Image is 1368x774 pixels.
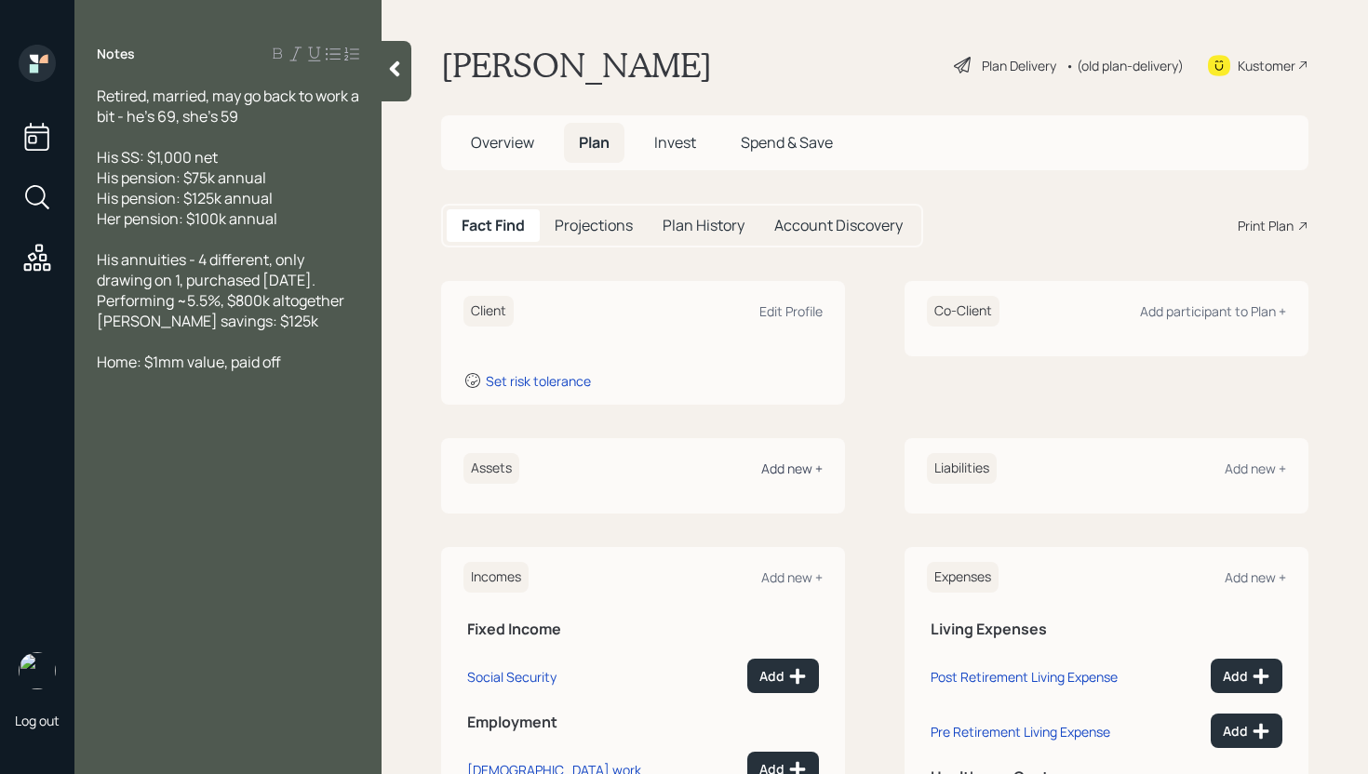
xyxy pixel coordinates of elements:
[1238,56,1295,75] div: Kustomer
[927,453,997,484] h6: Liabilities
[1211,659,1282,693] button: Add
[761,568,823,586] div: Add new +
[1225,568,1286,586] div: Add new +
[1223,722,1270,741] div: Add
[1225,460,1286,477] div: Add new +
[1238,216,1294,235] div: Print Plan
[15,712,60,729] div: Log out
[467,714,819,731] h5: Employment
[982,56,1056,75] div: Plan Delivery
[471,132,534,153] span: Overview
[486,372,591,390] div: Set risk tolerance
[761,460,823,477] div: Add new +
[927,562,999,593] h6: Expenses
[774,217,903,234] h5: Account Discovery
[555,217,633,234] h5: Projections
[19,652,56,689] img: james-distasi-headshot.png
[463,453,519,484] h6: Assets
[463,562,529,593] h6: Incomes
[97,249,344,331] span: His annuities - 4 different, only drawing on 1, purchased [DATE]. Performing ~5.5%, $800k altoget...
[97,86,362,127] span: Retired, married, may go back to work a bit - he's 69, she's 59
[579,132,610,153] span: Plan
[97,147,277,229] span: His SS: $1,000 net His pension: $75k annual His pension: $125k annual Her pension: $100k annual
[1211,714,1282,748] button: Add
[1066,56,1184,75] div: • (old plan-delivery)
[741,132,833,153] span: Spend & Save
[441,45,712,86] h1: [PERSON_NAME]
[747,659,819,693] button: Add
[759,667,807,686] div: Add
[931,723,1110,741] div: Pre Retirement Living Expense
[931,668,1118,686] div: Post Retirement Living Expense
[463,296,514,327] h6: Client
[931,621,1282,638] h5: Living Expenses
[1223,667,1270,686] div: Add
[97,352,281,372] span: Home: $1mm value, paid off
[759,302,823,320] div: Edit Profile
[654,132,696,153] span: Invest
[462,217,525,234] h5: Fact Find
[467,668,557,686] div: Social Security
[1140,302,1286,320] div: Add participant to Plan +
[97,45,135,63] label: Notes
[927,296,999,327] h6: Co-Client
[467,621,819,638] h5: Fixed Income
[663,217,744,234] h5: Plan History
